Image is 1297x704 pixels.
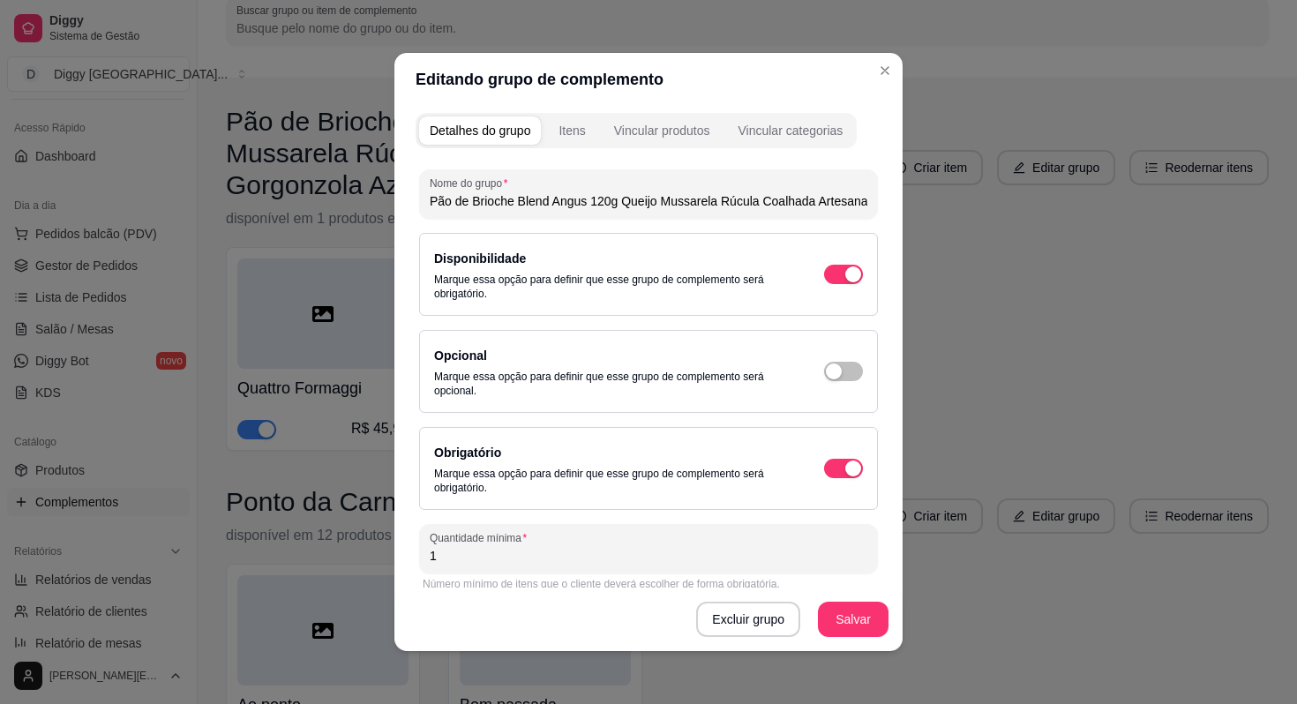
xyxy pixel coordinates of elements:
label: Quantidade mínima [430,530,533,545]
label: Disponibilidade [434,251,526,266]
p: Marque essa opção para definir que esse grupo de complemento será obrigatório. [434,273,789,301]
div: Número mínimo de itens que o cliente deverá escolher de forma obrigatória. [423,577,874,591]
p: Marque essa opção para definir que esse grupo de complemento será obrigatório. [434,467,789,495]
div: Vincular produtos [614,122,710,139]
div: Vincular categorias [738,122,843,139]
label: Opcional [434,348,487,363]
label: Obrigatório [434,446,501,460]
div: Itens [559,122,585,139]
button: Salvar [818,602,888,637]
header: Editando grupo de complemento [394,53,903,106]
div: complement-group [416,113,881,148]
div: Detalhes do grupo [430,122,530,139]
input: Quantidade mínima [430,547,867,565]
div: complement-group [416,113,857,148]
button: Close [871,56,899,85]
button: Excluir grupo [696,602,800,637]
input: Nome do grupo [430,192,867,210]
p: Marque essa opção para definir que esse grupo de complemento será opcional. [434,370,789,398]
label: Nome do grupo [430,176,514,191]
